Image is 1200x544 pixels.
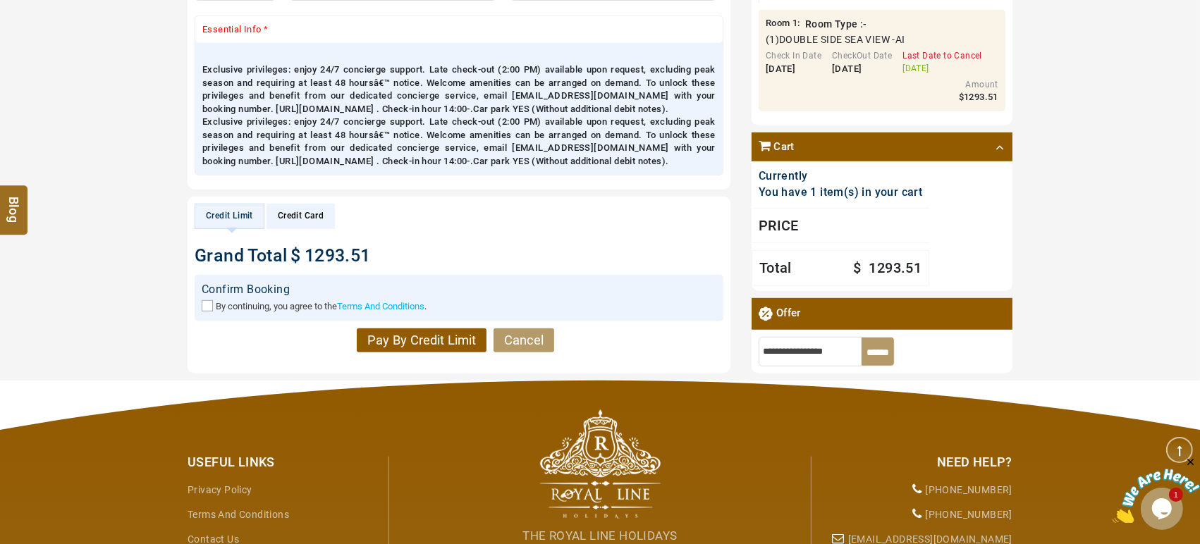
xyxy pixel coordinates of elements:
span: Room [766,18,790,28]
div: Need Help? [822,453,1012,471]
li: [PHONE_NUMBER] [822,502,1012,527]
b: Room Type :- [805,18,867,30]
img: The Royal Line Holidays [540,409,661,519]
span: Credit Limit [206,211,253,221]
span: The Royal Line Holidays [522,528,677,543]
div: [DATE] [902,62,982,74]
a: Privacy Policy [188,484,252,495]
span: Currently You have 1 item(s) in your cart [759,169,922,199]
span: 1 [792,18,797,28]
span: By continuing, you agree to the [216,301,337,311]
span: Grand Total [195,245,287,266]
a: Terms And Conditions [337,301,424,311]
div: Confirm Booking [202,282,716,298]
span: Cancel [504,333,544,347]
div: Last Date to Cancel [902,50,982,62]
div: Useful Links [188,453,378,471]
span: (1)DOUBLE SIDE SEA VIEW -AI [766,32,905,47]
span: Cart [773,140,795,154]
li: [PHONE_NUMBER] [822,478,1012,502]
iframe: chat widget [1113,456,1200,523]
span: 1293.51 [964,92,998,102]
div: [DATE] [766,62,821,75]
span: 1293.51 [305,245,371,266]
span: Exclusive privileges: enjoy 24/7 concierge support. Late check-out (2:00 PM) available upon reque... [202,50,716,168]
span: $ [853,259,861,276]
span: 1293.51 [869,259,922,276]
div: Essential Info * [195,16,723,44]
div: Price [752,208,929,244]
li: Credit Card [267,204,335,228]
label: . [216,301,427,311]
span: Offer [776,305,801,323]
span: Total [759,258,792,278]
div: Check In Date [766,50,821,62]
a: Terms and Conditions [188,509,289,520]
span: Blog [5,197,23,209]
span: : [766,17,800,31]
div: CheckOut Date [832,50,892,62]
a: Cancel [494,328,554,352]
span: $ [290,245,300,266]
span: $ [959,92,964,102]
a: Pay By Credit Limit [357,328,486,352]
div: [DATE] [832,62,892,75]
div: Amount [928,79,998,91]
